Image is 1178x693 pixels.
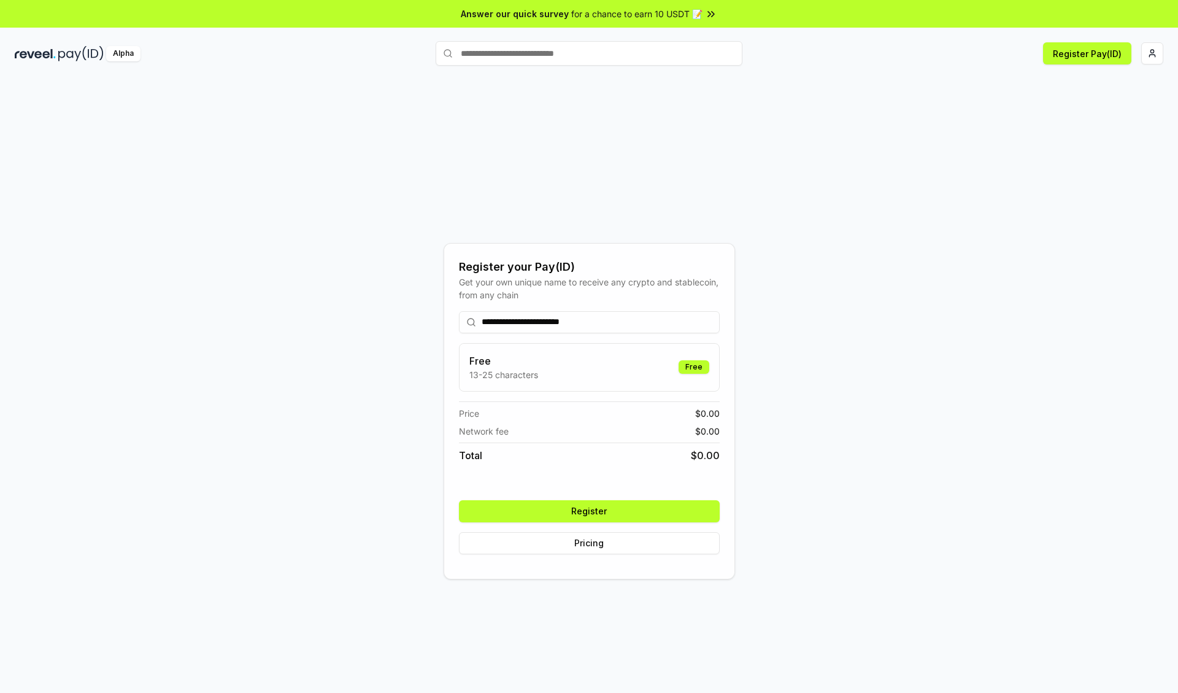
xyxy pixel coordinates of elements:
[695,407,720,420] span: $ 0.00
[469,354,538,368] h3: Free
[106,46,141,61] div: Alpha
[691,448,720,463] span: $ 0.00
[461,7,569,20] span: Answer our quick survey
[679,360,709,374] div: Free
[1043,42,1131,64] button: Register Pay(ID)
[459,532,720,554] button: Pricing
[459,500,720,522] button: Register
[459,258,720,276] div: Register your Pay(ID)
[459,407,479,420] span: Price
[58,46,104,61] img: pay_id
[459,276,720,301] div: Get your own unique name to receive any crypto and stablecoin, from any chain
[469,368,538,381] p: 13-25 characters
[459,425,509,438] span: Network fee
[459,448,482,463] span: Total
[695,425,720,438] span: $ 0.00
[15,46,56,61] img: reveel_dark
[571,7,703,20] span: for a chance to earn 10 USDT 📝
